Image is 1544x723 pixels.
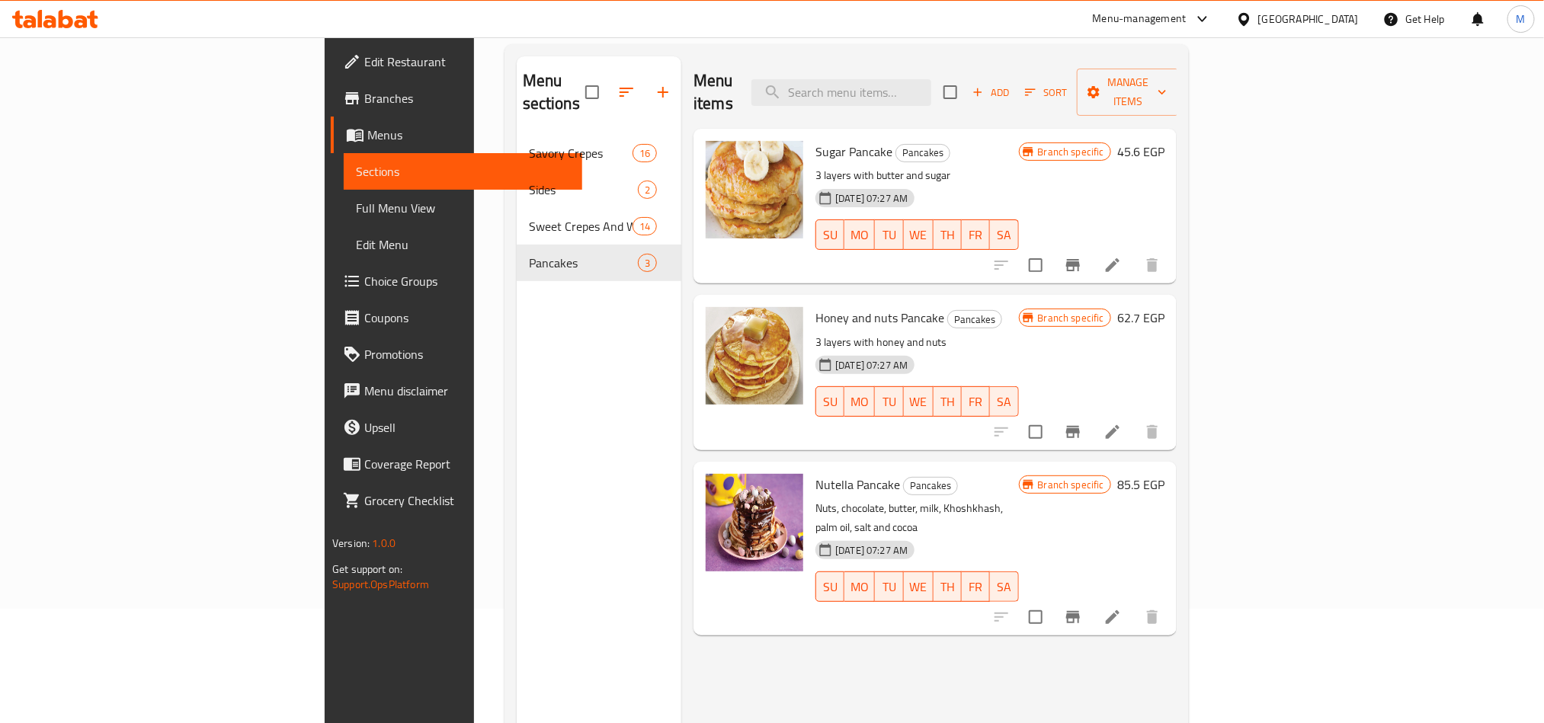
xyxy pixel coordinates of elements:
[815,333,1018,352] p: 3 layers with honey and nuts
[356,199,570,217] span: Full Menu View
[815,306,944,329] span: Honey and nuts Pancake
[1032,311,1110,325] span: Branch specific
[706,474,803,571] img: Nutella Pancake
[815,473,900,496] span: Nutella Pancake
[1021,81,1071,104] button: Sort
[331,263,582,299] a: Choice Groups
[517,129,682,287] nav: Menu sections
[1517,11,1526,27] span: M
[990,571,1018,602] button: SA
[881,224,897,246] span: TU
[694,69,733,115] h2: Menu items
[344,153,582,190] a: Sections
[822,391,838,413] span: SU
[829,191,914,206] span: [DATE] 07:27 AM
[1055,247,1091,283] button: Branch-specific-item
[517,171,682,208] div: Sides2
[948,311,1001,328] span: Pancakes
[517,135,682,171] div: Savory Crepes16
[822,224,838,246] span: SU
[1117,474,1164,495] h6: 85.5 EGP
[910,576,927,598] span: WE
[1104,608,1122,626] a: Edit menu item
[815,499,1018,537] p: Nuts, chocolate, butter, milk, Khoshkhash, palm oil, salt and cocoa
[940,224,956,246] span: TH
[331,409,582,446] a: Upsell
[332,559,402,579] span: Get support on:
[706,307,803,405] img: Honey and nuts Pancake
[364,491,570,510] span: Grocery Checklist
[364,272,570,290] span: Choice Groups
[850,391,869,413] span: MO
[962,386,990,417] button: FR
[822,576,838,598] span: SU
[1055,599,1091,635] button: Branch-specific-item
[706,141,803,238] img: Sugar Pancake
[639,256,656,270] span: 3
[934,571,962,602] button: TH
[367,126,570,144] span: Menus
[968,391,984,413] span: FR
[1020,249,1052,281] span: Select to update
[1020,601,1052,633] span: Select to update
[331,336,582,373] a: Promotions
[1015,81,1077,104] span: Sort items
[633,146,656,161] span: 16
[1134,414,1171,450] button: delete
[1032,478,1110,492] span: Branch specific
[331,446,582,482] a: Coverage Report
[1117,141,1164,162] h6: 45.6 EGP
[996,576,1012,598] span: SA
[1032,145,1110,159] span: Branch specific
[990,386,1018,417] button: SA
[990,219,1018,250] button: SA
[903,477,958,495] div: Pancakes
[934,219,962,250] button: TH
[364,89,570,107] span: Branches
[1055,414,1091,450] button: Branch-specific-item
[815,386,844,417] button: SU
[331,43,582,80] a: Edit Restaurant
[895,144,950,162] div: Pancakes
[633,144,657,162] div: items
[529,254,638,272] span: Pancakes
[364,345,570,363] span: Promotions
[875,219,903,250] button: TU
[970,84,1011,101] span: Add
[904,219,934,250] button: WE
[968,224,984,246] span: FR
[344,226,582,263] a: Edit Menu
[850,576,869,598] span: MO
[940,576,956,598] span: TH
[633,217,657,235] div: items
[645,74,681,110] button: Add section
[529,217,633,235] span: Sweet Crepes And Waffles
[1258,11,1359,27] div: [GEOGRAPHIC_DATA]
[996,391,1012,413] span: SA
[331,117,582,153] a: Menus
[517,208,682,245] div: Sweet Crepes And Waffles14
[364,53,570,71] span: Edit Restaurant
[364,418,570,437] span: Upsell
[815,219,844,250] button: SU
[962,571,990,602] button: FR
[1077,69,1179,116] button: Manage items
[829,358,914,373] span: [DATE] 07:27 AM
[332,533,370,553] span: Version:
[364,309,570,327] span: Coupons
[966,81,1015,104] span: Add item
[1020,416,1052,448] span: Select to update
[896,144,950,162] span: Pancakes
[940,391,956,413] span: TH
[815,571,844,602] button: SU
[966,81,1015,104] button: Add
[1117,307,1164,328] h6: 62.7 EGP
[517,245,682,281] div: Pancakes3
[1089,73,1167,111] span: Manage items
[904,477,957,494] span: Pancakes
[844,386,875,417] button: MO
[829,543,914,558] span: [DATE] 07:27 AM
[947,310,1002,328] div: Pancakes
[529,144,633,162] span: Savory Crepes
[356,162,570,181] span: Sections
